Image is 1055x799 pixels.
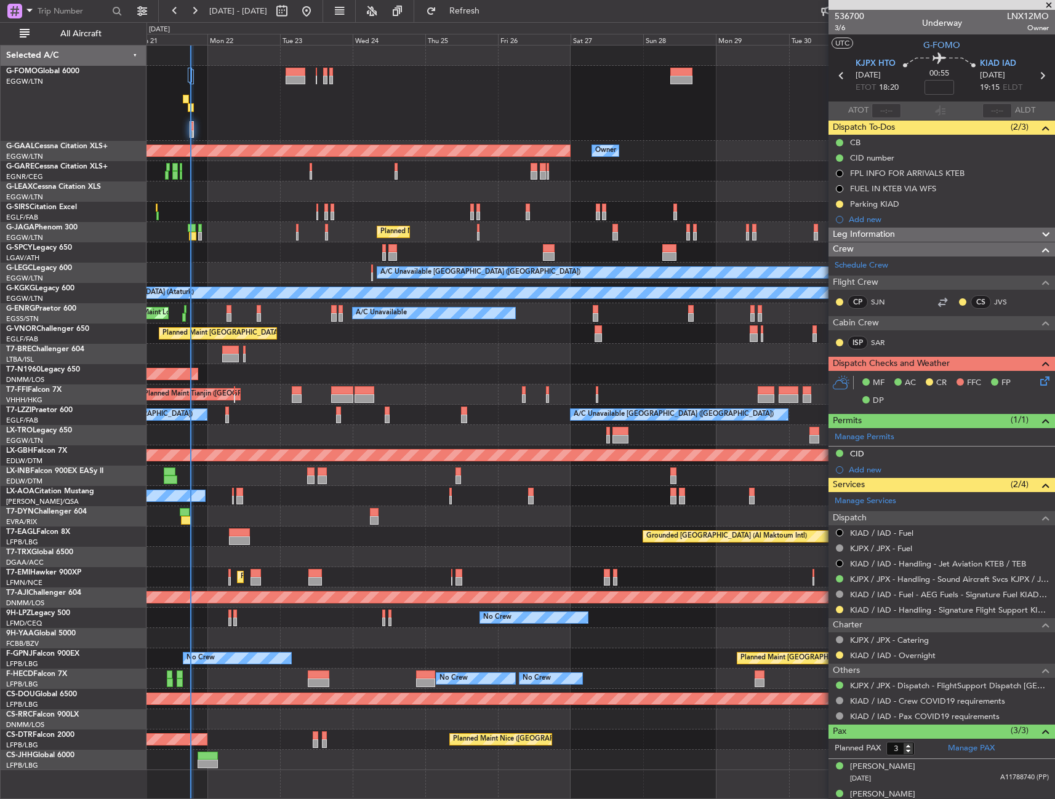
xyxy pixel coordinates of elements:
div: A/C Unavailable [GEOGRAPHIC_DATA] ([GEOGRAPHIC_DATA]) [574,405,774,424]
a: G-SPCYLegacy 650 [6,244,72,252]
a: G-VNORChallenger 650 [6,325,89,333]
a: T7-EMIHawker 900XP [6,569,81,576]
span: CS-RRC [6,711,33,718]
a: EGGW/LTN [6,233,43,242]
a: T7-FFIFalcon 7X [6,386,62,394]
span: Owner [1007,23,1049,33]
a: EGLF/FAB [6,416,38,425]
a: KJPX / JPX - Handling - Sound Aircraft Svcs KJPX / JPX [850,574,1049,584]
button: All Aircraft [14,24,134,44]
div: Parking KIAD [850,199,899,209]
span: CS-DTR [6,731,33,739]
a: SJN [871,296,899,308]
a: Manage Services [835,495,896,507]
div: CP [848,295,868,309]
a: KIAD / IAD - Overnight [850,650,936,661]
span: G-ENRG [6,305,35,312]
a: [PERSON_NAME]/QSA [6,497,79,506]
span: LX-TRO [6,427,33,434]
span: CS-JHH [6,752,33,759]
a: KIAD / IAD - Fuel - AEG Fuels - Signature Fuel KIAD / IAD [850,589,1049,600]
span: G-KGKG [6,285,35,292]
a: KIAD / IAD - Handling - Signature Flight Support KIAD / IAD [850,605,1049,615]
div: A/C Unavailable [GEOGRAPHIC_DATA] ([GEOGRAPHIC_DATA]) [380,263,580,282]
span: G-GARE [6,163,34,170]
span: All Aircraft [32,30,130,38]
a: DGAA/ACC [6,558,44,567]
div: Sat 27 [571,34,643,45]
span: T7-EMI [6,569,30,576]
span: 9H-YAA [6,630,34,637]
button: UTC [832,38,853,49]
a: LX-INBFalcon 900EX EASy II [6,467,103,475]
a: EGGW/LTN [6,152,43,161]
div: No Crew [187,649,215,667]
a: LFMN/NCE [6,578,42,587]
span: T7-DYN [6,508,34,515]
a: Manage PAX [948,742,995,755]
a: LFPB/LBG [6,761,38,770]
span: FFC [967,377,981,389]
a: G-LEGCLegacy 600 [6,264,72,272]
a: KIAD / IAD - Handling - Jet Aviation KTEB / TEB [850,559,1026,569]
span: Others [833,664,860,678]
a: KIAD / IAD - Fuel [850,528,913,538]
a: DNMM/LOS [6,375,44,384]
div: Tue 23 [280,34,353,45]
a: 9H-LPZLegacy 500 [6,610,70,617]
a: CS-DTRFalcon 2000 [6,731,74,739]
span: G-JAGA [6,224,34,231]
a: T7-DYNChallenger 604 [6,508,87,515]
span: T7-LZZI [6,407,31,414]
a: T7-LZZIPraetor 600 [6,407,73,414]
div: Grounded [GEOGRAPHIC_DATA] (Al Maktoum Intl) [646,527,807,546]
div: Tue 30 [789,34,862,45]
a: F-HECDFalcon 7X [6,670,67,678]
div: Planned Maint [GEOGRAPHIC_DATA] [241,568,358,586]
span: Services [833,478,865,492]
a: T7-BREChallenger 604 [6,346,84,353]
div: FPL INFO FOR ARRIVALS KTEB [850,168,965,178]
span: ATOT [848,105,868,117]
span: G-VNOR [6,325,36,333]
span: (2/4) [1011,478,1029,491]
a: LX-AOACitation Mustang [6,488,94,495]
span: LX-AOA [6,488,34,495]
div: CS [971,295,991,309]
a: JVS [994,296,1022,308]
span: FP [1001,377,1011,389]
a: T7-AJIChallenger 604 [6,589,81,597]
div: No Crew [483,608,511,627]
span: DP [873,395,884,407]
a: LFPB/LBG [6,700,38,709]
a: KIAD / IAD - Pax COVID19 requirements [850,711,1000,721]
span: CR [936,377,947,389]
span: F-HECD [6,670,33,678]
span: [DATE] - [DATE] [209,6,267,17]
a: CS-JHHGlobal 6000 [6,752,74,759]
a: LFPB/LBG [6,680,38,689]
a: KJPX / JPX - Dispatch - FlightSupport Dispatch [GEOGRAPHIC_DATA] [850,680,1049,691]
a: EGGW/LTN [6,294,43,303]
a: G-ENRGPraetor 600 [6,305,76,312]
a: G-SIRSCitation Excel [6,204,77,211]
a: T7-TRXGlobal 6500 [6,549,73,556]
span: 536700 [835,10,864,23]
span: Crew [833,242,854,256]
span: F-GPNJ [6,650,33,658]
span: T7-TRX [6,549,31,556]
div: Planned Maint Nice ([GEOGRAPHIC_DATA]) [453,730,590,749]
a: F-GPNJFalcon 900EX [6,650,79,658]
a: G-JAGAPhenom 300 [6,224,78,231]
a: T7-N1960Legacy 650 [6,366,80,373]
span: A11788740 (PP) [1000,773,1049,783]
span: AC [905,377,916,389]
a: EGNR/CEG [6,172,43,181]
a: LFPB/LBG [6,741,38,750]
input: Trip Number [38,2,108,20]
div: FUEL IN KTEB VIA WFS [850,183,936,194]
div: ISP [848,336,868,349]
span: [DATE] [980,70,1005,82]
a: G-LEAXCessna Citation XLS [6,183,101,191]
a: FCBB/BZV [6,639,39,648]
